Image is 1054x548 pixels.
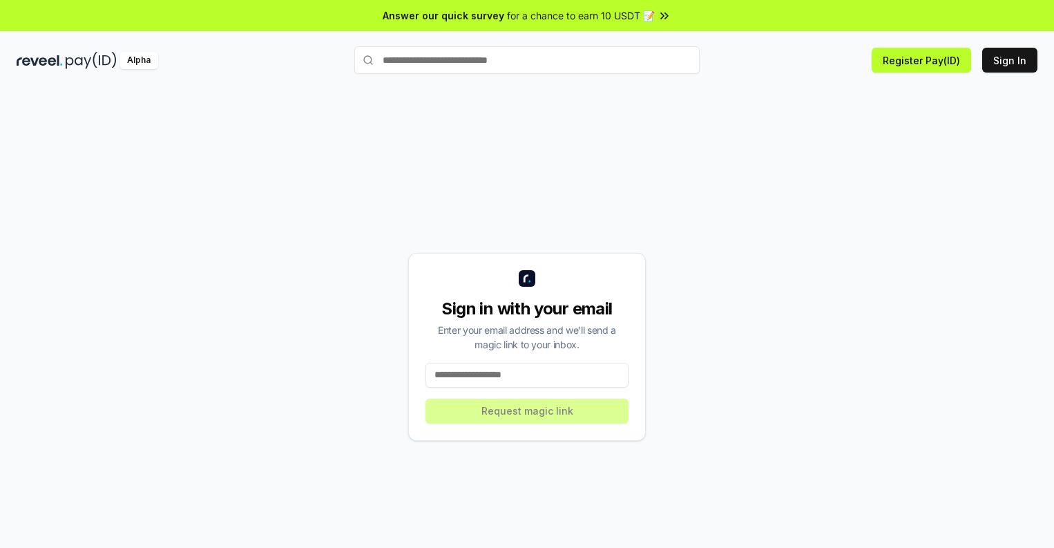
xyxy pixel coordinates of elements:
img: logo_small [519,270,535,287]
span: Answer our quick survey [383,8,504,23]
img: reveel_dark [17,52,63,69]
span: for a chance to earn 10 USDT 📝 [507,8,655,23]
div: Sign in with your email [425,298,629,320]
div: Enter your email address and we’ll send a magic link to your inbox. [425,323,629,352]
button: Sign In [982,48,1037,73]
div: Alpha [119,52,158,69]
img: pay_id [66,52,117,69]
button: Register Pay(ID) [872,48,971,73]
